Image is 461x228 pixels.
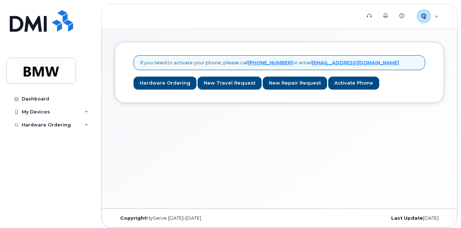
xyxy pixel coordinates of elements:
[334,215,444,221] div: [DATE]
[134,77,196,90] a: Hardware Ordering
[198,77,262,90] a: New Travel Request
[248,60,293,65] a: [PHONE_NUMBER]
[120,215,146,221] strong: Copyright
[328,77,379,90] a: Activate Phone
[391,215,423,221] strong: Last Update
[115,215,224,221] div: MyServe [DATE]–[DATE]
[140,59,399,66] p: If you need to activate your phone, please call or email
[312,60,399,65] a: [EMAIL_ADDRESS][DOMAIN_NAME]
[263,77,327,90] a: New Repair Request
